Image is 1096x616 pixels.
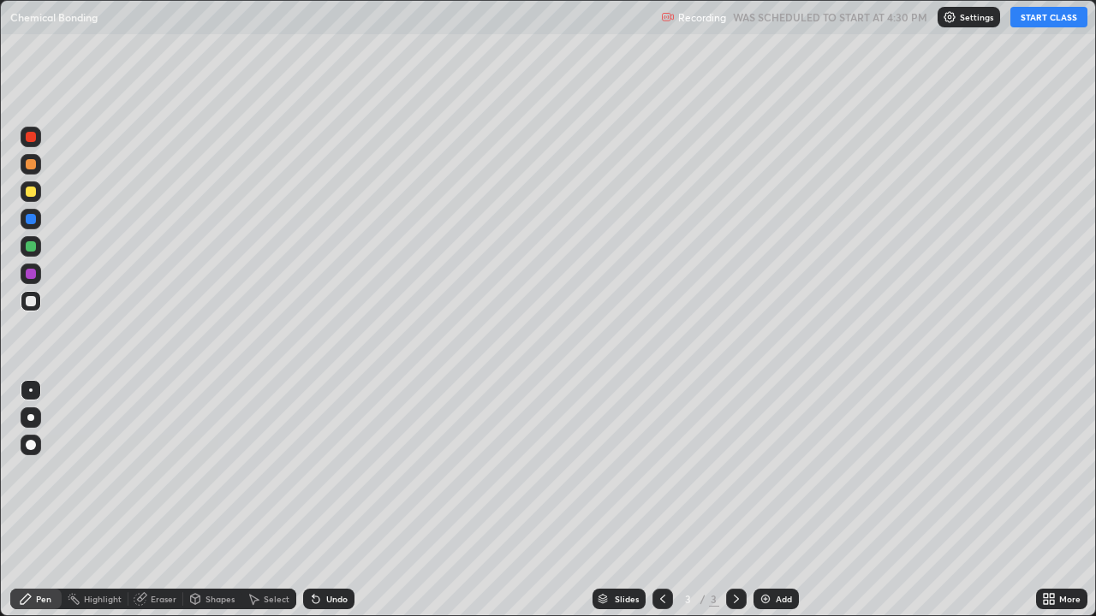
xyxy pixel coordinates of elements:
img: recording.375f2c34.svg [661,10,675,24]
div: Pen [36,595,51,603]
div: 3 [680,594,697,604]
p: Chemical Bonding [10,10,98,24]
div: Select [264,595,289,603]
div: Highlight [84,595,122,603]
h5: WAS SCHEDULED TO START AT 4:30 PM [733,9,927,25]
div: Shapes [205,595,235,603]
div: Undo [326,595,348,603]
img: add-slide-button [759,592,772,606]
div: More [1059,595,1081,603]
div: / [700,594,706,604]
div: Add [776,595,792,603]
button: START CLASS [1010,7,1087,27]
div: Slides [615,595,639,603]
img: class-settings-icons [943,10,956,24]
div: Eraser [151,595,176,603]
div: 3 [709,591,719,607]
p: Recording [678,11,726,24]
p: Settings [960,13,993,21]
